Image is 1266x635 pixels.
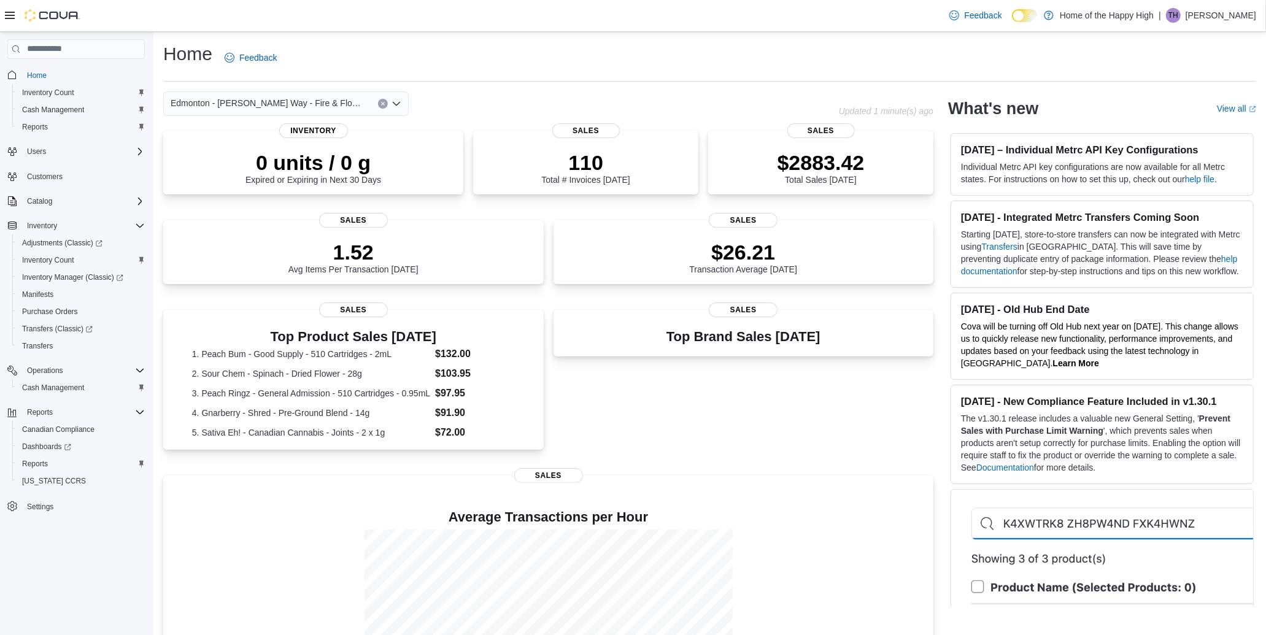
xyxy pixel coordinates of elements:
span: Dark Mode [1012,22,1013,23]
span: Reports [22,405,145,420]
span: [US_STATE] CCRS [22,476,86,486]
input: Dark Mode [1012,9,1038,22]
button: Reports [12,118,150,136]
span: Reports [17,120,145,134]
button: Reports [2,404,150,421]
span: Transfers (Classic) [22,324,93,334]
div: Tommy Hajdasz [1166,8,1181,23]
a: Adjustments (Classic) [12,234,150,252]
button: Reports [12,455,150,472]
span: Home [27,71,47,80]
span: Sales [709,302,778,317]
span: Canadian Compliance [17,422,145,437]
span: Customers [27,172,63,182]
span: Reports [22,459,48,469]
span: Manifests [22,290,53,299]
span: Reports [27,407,53,417]
span: Cash Management [17,380,145,395]
button: Cash Management [12,101,150,118]
a: Inventory Count [17,85,79,100]
dd: $103.95 [435,366,514,381]
img: Cova [25,9,80,21]
span: Sales [709,213,778,228]
dd: $91.90 [435,406,514,420]
span: TH [1168,8,1178,23]
a: Dashboards [17,439,76,454]
a: Inventory Count [17,253,79,267]
button: Customers [2,167,150,185]
a: Home [22,68,52,83]
p: Starting [DATE], store-to-store transfers can now be integrated with Metrc using in [GEOGRAPHIC_D... [961,228,1243,277]
span: Canadian Compliance [22,425,95,434]
dd: $132.00 [435,347,514,361]
p: 110 [541,150,630,175]
h3: Top Brand Sales [DATE] [666,329,820,344]
span: Inventory [27,221,57,231]
div: Total # Invoices [DATE] [541,150,630,185]
button: Users [22,144,51,159]
span: Operations [27,366,63,375]
span: Cash Management [17,102,145,117]
a: Learn More [1053,358,1099,368]
span: Cova will be turning off Old Hub next year on [DATE]. This change allows us to quickly release ne... [961,321,1238,368]
span: Transfers [22,341,53,351]
p: | [1159,8,1161,23]
button: Users [2,143,150,160]
dt: 1. Peach Bum - Good Supply - 510 Cartridges - 2mL [192,348,430,360]
dt: 4. Gnarberry - Shred - Pre-Ground Blend - 14g [192,407,430,419]
button: Inventory [22,218,62,233]
div: Transaction Average [DATE] [689,240,797,274]
span: Home [22,67,145,83]
p: $2883.42 [778,150,865,175]
a: Customers [22,169,68,184]
span: Users [27,147,46,156]
dt: 5. Sativa Eh! - Canadian Cannabis - Joints - 2 x 1g [192,426,430,439]
button: Clear input [378,99,388,109]
button: Operations [22,363,68,378]
dt: 2. Sour Chem - Spinach - Dried Flower - 28g [192,368,430,380]
span: Inventory Count [17,85,145,100]
span: Transfers [17,339,145,353]
dt: 3. Peach Ringz - General Admission - 510 Cartridges - 0.95mL [192,387,430,399]
a: Dashboards [12,438,150,455]
span: Sales [787,123,855,138]
span: Inventory Count [17,253,145,267]
button: Settings [2,497,150,515]
a: Inventory Manager (Classic) [12,269,150,286]
span: Reports [17,456,145,471]
span: Sales [319,213,388,228]
span: Inventory Count [22,255,74,265]
a: [US_STATE] CCRS [17,474,91,488]
a: Reports [17,456,53,471]
a: Inventory Manager (Classic) [17,270,128,285]
svg: External link [1249,106,1256,113]
a: Feedback [220,45,282,70]
button: Home [2,66,150,84]
p: Individual Metrc API key configurations are now available for all Metrc states. For instructions ... [961,161,1243,185]
h3: [DATE] - Old Hub End Date [961,303,1243,315]
button: Catalog [22,194,57,209]
span: Inventory Manager (Classic) [22,272,123,282]
a: Transfers [981,242,1017,252]
span: Purchase Orders [17,304,145,319]
button: Inventory Count [12,252,150,269]
span: Customers [22,169,145,184]
h1: Home [163,42,212,66]
h4: Average Transactions per Hour [173,510,924,525]
button: [US_STATE] CCRS [12,472,150,490]
span: Cash Management [22,105,84,115]
span: Dashboards [22,442,71,452]
span: Inventory [22,218,145,233]
span: Settings [27,502,53,512]
button: Catalog [2,193,150,210]
p: 1.52 [288,240,419,264]
span: Feedback [964,9,1002,21]
button: Reports [22,405,58,420]
a: Manifests [17,287,58,302]
p: Home of the Happy High [1060,8,1154,23]
a: Canadian Compliance [17,422,99,437]
span: Settings [22,498,145,514]
a: help file [1185,174,1214,184]
a: Documentation [976,463,1034,472]
span: Manifests [17,287,145,302]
